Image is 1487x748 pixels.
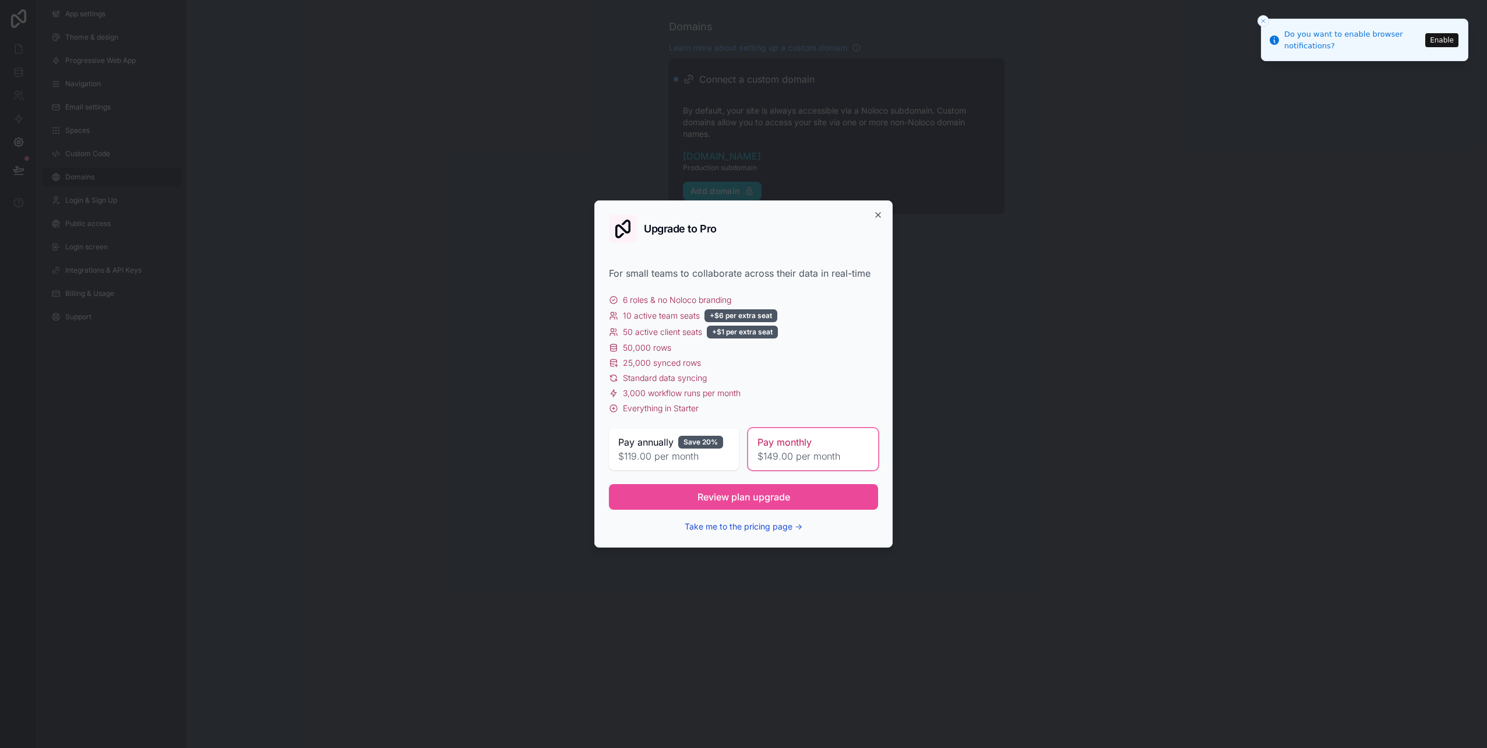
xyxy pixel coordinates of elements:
[757,435,812,449] span: Pay monthly
[623,357,701,369] span: 25,000 synced rows
[609,266,878,280] div: For small teams to collaborate across their data in real-time
[623,403,699,414] span: Everything in Starter
[623,310,700,322] span: 10 active team seats
[707,326,778,338] div: +$1 per extra seat
[618,435,674,449] span: Pay annually
[623,294,731,306] span: 6 roles & no Noloco branding
[685,521,802,532] button: Take me to the pricing page →
[678,436,723,449] div: Save 20%
[644,224,717,234] h2: Upgrade to Pro
[757,449,869,463] span: $149.00 per month
[697,490,790,504] span: Review plan upgrade
[704,309,777,322] div: +$6 per extra seat
[609,484,878,510] button: Review plan upgrade
[623,372,707,384] span: Standard data syncing
[623,387,741,399] span: 3,000 workflow runs per month
[623,342,671,354] span: 50,000 rows
[618,449,730,463] span: $119.00 per month
[623,326,702,338] span: 50 active client seats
